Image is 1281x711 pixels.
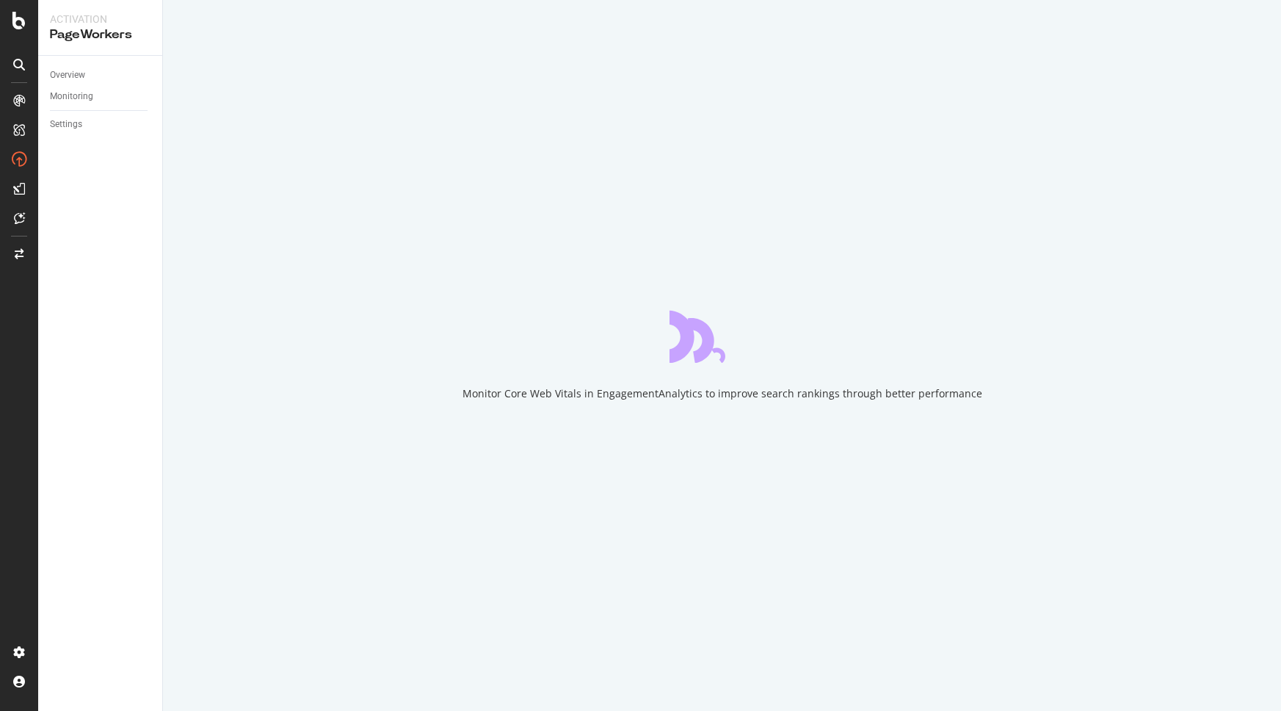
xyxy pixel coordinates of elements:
div: Settings [50,117,82,132]
div: animation [669,310,775,363]
a: Overview [50,68,152,83]
a: Settings [50,117,152,132]
div: Monitoring [50,89,93,104]
div: Activation [50,12,150,26]
div: Monitor Core Web Vitals in EngagementAnalytics to improve search rankings through better performance [462,386,982,401]
a: Monitoring [50,89,152,104]
div: Overview [50,68,85,83]
div: PageWorkers [50,26,150,43]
